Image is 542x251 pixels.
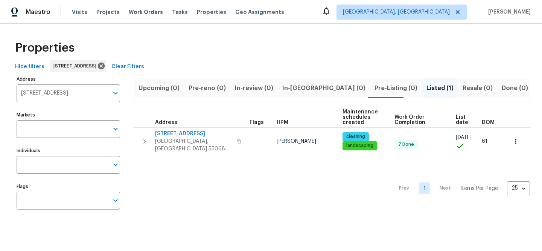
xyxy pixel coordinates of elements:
[235,8,284,16] span: Geo Assignments
[277,139,316,144] span: [PERSON_NAME]
[17,148,120,153] label: Individuals
[463,83,493,93] span: Resale (0)
[419,182,430,194] a: Goto page 1
[17,113,120,117] label: Markets
[172,9,188,15] span: Tasks
[250,120,264,125] span: Flags
[502,83,528,93] span: Done (0)
[110,124,121,134] button: Open
[110,159,121,170] button: Open
[129,8,163,16] span: Work Orders
[343,133,368,140] span: cleaning
[189,83,226,93] span: Pre-reno (0)
[155,138,232,153] span: [GEOGRAPHIC_DATA], [GEOGRAPHIC_DATA] 55068
[456,135,472,140] span: [DATE]
[482,139,487,144] span: 61
[17,77,120,81] label: Address
[235,83,273,93] span: In-review (0)
[96,8,120,16] span: Projects
[110,88,121,98] button: Open
[460,185,498,192] p: Items Per Page
[277,120,288,125] span: HPM
[12,60,47,74] button: Hide filters
[155,130,232,138] span: [STREET_ADDRESS]
[110,195,121,206] button: Open
[343,109,382,125] span: Maintenance schedules created
[155,120,177,125] span: Address
[139,83,180,93] span: Upcoming (0)
[282,83,365,93] span: In-[GEOGRAPHIC_DATA] (0)
[507,178,530,198] div: 25
[426,83,454,93] span: Listed (1)
[53,62,99,70] span: [STREET_ADDRESS]
[17,184,120,189] label: Flags
[485,8,531,16] span: [PERSON_NAME]
[394,115,443,125] span: Work Order Completion
[72,8,87,16] span: Visits
[343,142,376,149] span: landscaping
[343,8,450,16] span: [GEOGRAPHIC_DATA], [GEOGRAPHIC_DATA]
[15,62,44,72] span: Hide filters
[197,8,226,16] span: Properties
[50,60,106,72] div: [STREET_ADDRESS]
[395,141,417,148] span: 7 Done
[111,62,144,72] span: Clear Filters
[108,60,147,74] button: Clear Filters
[375,83,417,93] span: Pre-Listing (0)
[392,160,530,217] nav: Pagination Navigation
[15,44,75,52] span: Properties
[456,115,469,125] span: List date
[482,120,495,125] span: DOM
[26,8,50,16] span: Maestro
